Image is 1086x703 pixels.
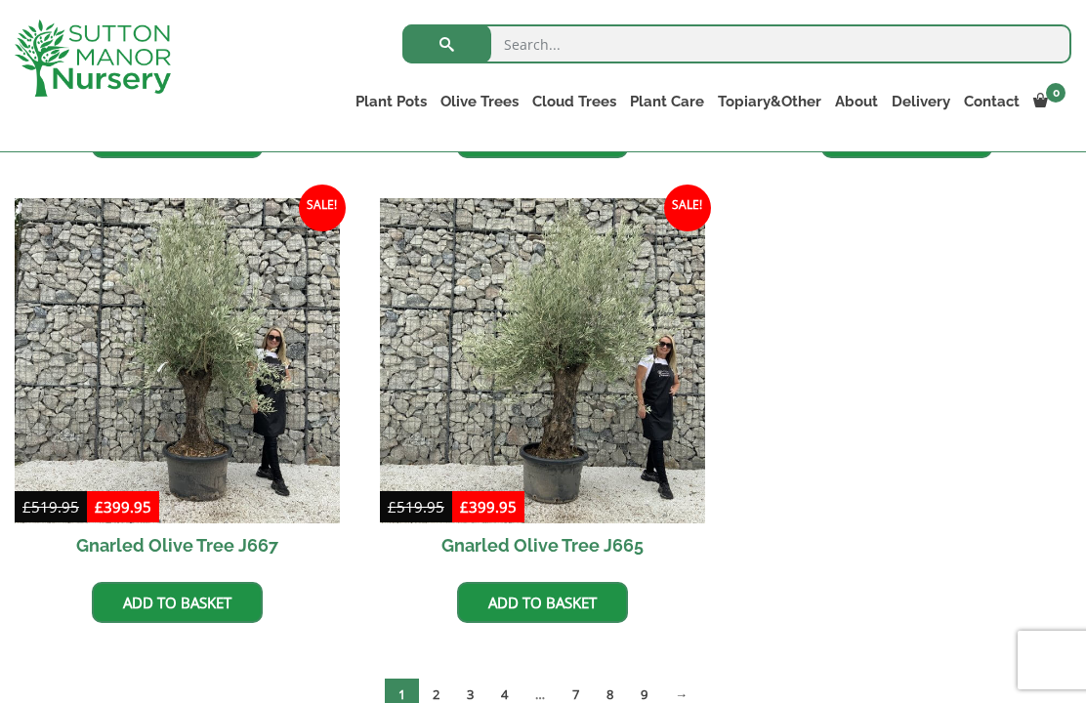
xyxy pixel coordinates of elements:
[15,198,340,523] img: Gnarled Olive Tree J667
[1046,83,1065,103] span: 0
[828,88,885,115] a: About
[22,497,31,517] span: £
[885,88,957,115] a: Delivery
[380,523,705,567] h2: Gnarled Olive Tree J665
[15,523,340,567] h2: Gnarled Olive Tree J667
[95,497,151,517] bdi: 399.95
[388,497,444,517] bdi: 519.95
[95,497,104,517] span: £
[434,88,525,115] a: Olive Trees
[664,185,711,231] span: Sale!
[460,497,517,517] bdi: 399.95
[388,497,397,517] span: £
[460,497,469,517] span: £
[92,582,263,623] a: Add to basket: “Gnarled Olive Tree J667”
[623,88,711,115] a: Plant Care
[380,198,705,523] img: Gnarled Olive Tree J665
[349,88,434,115] a: Plant Pots
[1026,88,1071,115] a: 0
[299,185,346,231] span: Sale!
[957,88,1026,115] a: Contact
[525,88,623,115] a: Cloud Trees
[402,24,1071,63] input: Search...
[22,497,79,517] bdi: 519.95
[15,198,340,567] a: Sale! Gnarled Olive Tree J667
[380,198,705,567] a: Sale! Gnarled Olive Tree J665
[457,582,628,623] a: Add to basket: “Gnarled Olive Tree J665”
[711,88,828,115] a: Topiary&Other
[15,20,171,97] img: logo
